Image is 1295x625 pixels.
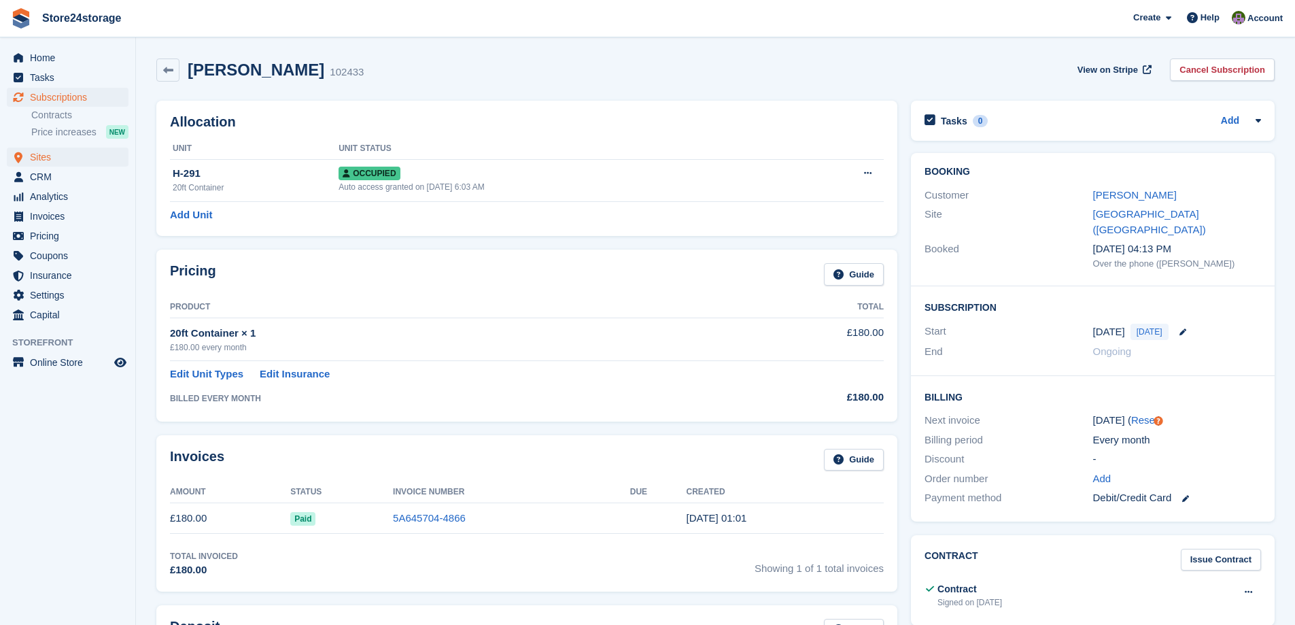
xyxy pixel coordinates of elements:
[687,482,884,503] th: Created
[925,241,1092,270] div: Booked
[31,124,128,139] a: Price increases NEW
[37,7,127,29] a: Store24storage
[687,512,747,524] time: 2025-09-01 00:01:22 UTC
[7,187,128,206] a: menu
[188,61,324,79] h2: [PERSON_NAME]
[1170,58,1275,81] a: Cancel Subscription
[750,390,884,405] div: £180.00
[173,166,339,182] div: H-291
[1130,324,1169,340] span: [DATE]
[170,326,750,341] div: 20ft Container × 1
[31,126,97,139] span: Price increases
[330,65,364,80] div: 102433
[30,207,111,226] span: Invoices
[7,207,128,226] a: menu
[173,182,339,194] div: 20ft Container
[106,125,128,139] div: NEW
[925,452,1092,467] div: Discount
[7,246,128,265] a: menu
[112,354,128,371] a: Preview store
[30,353,111,372] span: Online Store
[1072,58,1154,81] a: View on Stripe
[1131,414,1158,426] a: Reset
[170,562,238,578] div: £180.00
[170,341,750,354] div: £180.00 every month
[30,246,111,265] span: Coupons
[30,187,111,206] span: Analytics
[824,263,884,286] a: Guide
[1093,490,1261,506] div: Debit/Credit Card
[1093,208,1206,235] a: [GEOGRAPHIC_DATA] ([GEOGRAPHIC_DATA])
[925,324,1092,340] div: Start
[1232,11,1245,24] img: Jane Welch
[7,226,128,246] a: menu
[30,266,111,285] span: Insurance
[1093,452,1261,467] div: -
[339,167,400,180] span: Occupied
[1093,471,1111,487] a: Add
[1247,12,1283,25] span: Account
[7,88,128,107] a: menu
[170,297,750,318] th: Product
[7,148,128,167] a: menu
[393,482,630,503] th: Invoice Number
[7,286,128,305] a: menu
[1093,257,1261,271] div: Over the phone ([PERSON_NAME])
[1093,345,1132,357] span: Ongoing
[11,8,31,29] img: stora-icon-8386f47178a22dfd0bd8f6a31ec36ba5ce8667c1dd55bd0f319d3a0aa187defe.svg
[750,297,884,318] th: Total
[30,48,111,67] span: Home
[7,266,128,285] a: menu
[170,367,243,382] a: Edit Unit Types
[925,300,1261,314] h2: Subscription
[170,263,216,286] h2: Pricing
[31,109,128,122] a: Contracts
[7,167,128,186] a: menu
[1093,241,1261,257] div: [DATE] 04:13 PM
[30,167,111,186] span: CRM
[170,550,238,562] div: Total Invoiced
[30,88,111,107] span: Subscriptions
[393,512,466,524] a: 5A645704-4866
[30,286,111,305] span: Settings
[630,482,687,503] th: Due
[1093,324,1125,340] time: 2025-09-01 00:00:00 UTC
[925,167,1261,178] h2: Booking
[170,138,339,160] th: Unit
[925,490,1092,506] div: Payment method
[260,367,330,382] a: Edit Insurance
[30,305,111,324] span: Capital
[7,68,128,87] a: menu
[925,188,1092,203] div: Customer
[7,353,128,372] a: menu
[1093,189,1177,201] a: [PERSON_NAME]
[755,550,884,578] span: Showing 1 of 1 total invoices
[937,582,1002,596] div: Contract
[170,449,224,471] h2: Invoices
[925,390,1261,403] h2: Billing
[925,549,978,571] h2: Contract
[1093,433,1261,448] div: Every month
[170,503,290,534] td: £180.00
[824,449,884,471] a: Guide
[1221,114,1239,129] a: Add
[170,482,290,503] th: Amount
[925,433,1092,448] div: Billing period
[1077,63,1138,77] span: View on Stripe
[937,596,1002,609] div: Signed on [DATE]
[1181,549,1261,571] a: Issue Contract
[30,68,111,87] span: Tasks
[12,336,135,350] span: Storefront
[339,138,795,160] th: Unit Status
[973,115,988,127] div: 0
[30,148,111,167] span: Sites
[339,181,795,193] div: Auto access granted on [DATE] 6:03 AM
[170,392,750,405] div: BILLED EVERY MONTH
[7,48,128,67] a: menu
[1201,11,1220,24] span: Help
[1093,413,1261,428] div: [DATE] ( )
[925,207,1092,237] div: Site
[1152,415,1164,427] div: Tooltip anchor
[925,471,1092,487] div: Order number
[290,512,315,526] span: Paid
